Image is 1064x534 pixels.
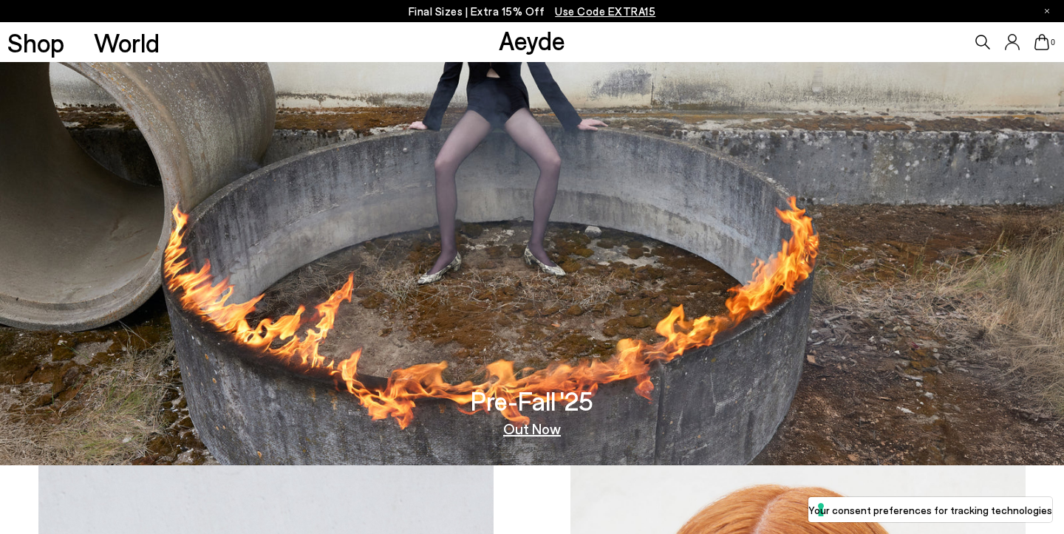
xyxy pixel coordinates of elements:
[808,502,1052,518] label: Your consent preferences for tracking technologies
[499,24,565,55] a: Aeyde
[808,497,1052,522] button: Your consent preferences for tracking technologies
[503,421,561,436] a: Out Now
[471,388,593,414] h3: Pre-Fall '25
[1034,34,1049,50] a: 0
[555,4,655,18] span: Navigate to /collections/ss25-final-sizes
[94,30,160,55] a: World
[409,2,656,21] p: Final Sizes | Extra 15% Off
[1049,38,1057,47] span: 0
[7,30,64,55] a: Shop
